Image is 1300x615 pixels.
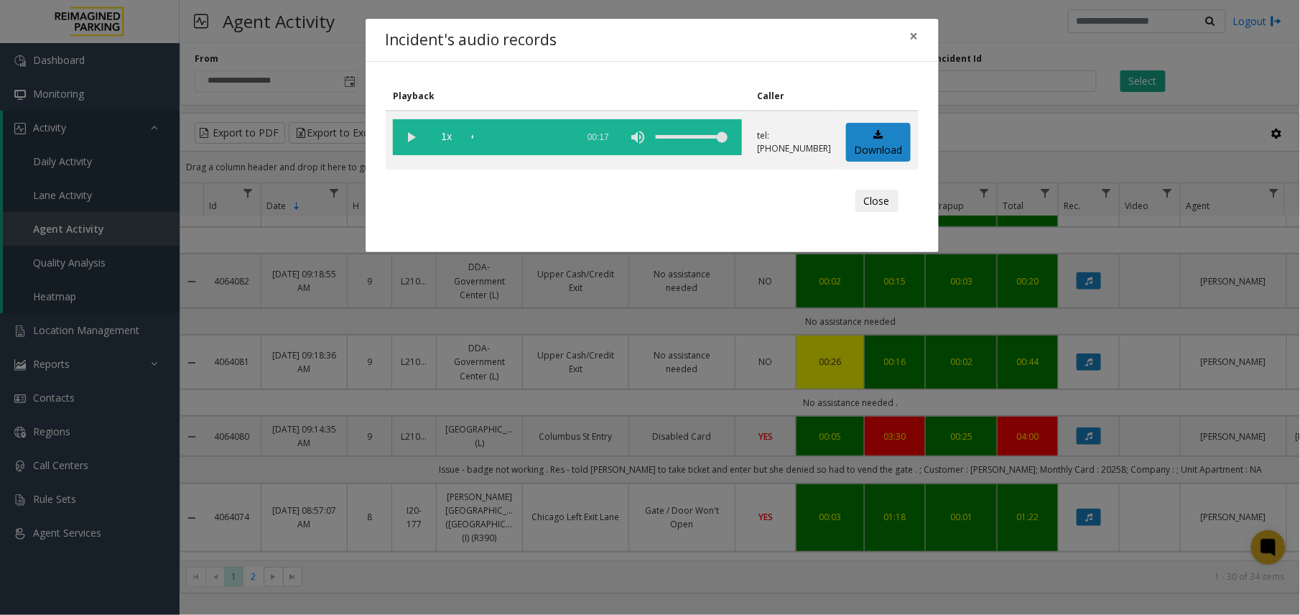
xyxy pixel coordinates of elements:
h4: Incident's audio records [386,29,557,52]
div: scrub bar [472,119,570,155]
p: tel:[PHONE_NUMBER] [757,129,831,155]
span: playback speed button [429,119,465,155]
button: Close [900,19,929,54]
button: Close [855,190,899,213]
th: Caller [750,82,839,111]
a: Download [846,123,911,162]
th: Playback [386,82,750,111]
span: × [910,26,919,46]
div: volume level [656,119,728,155]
